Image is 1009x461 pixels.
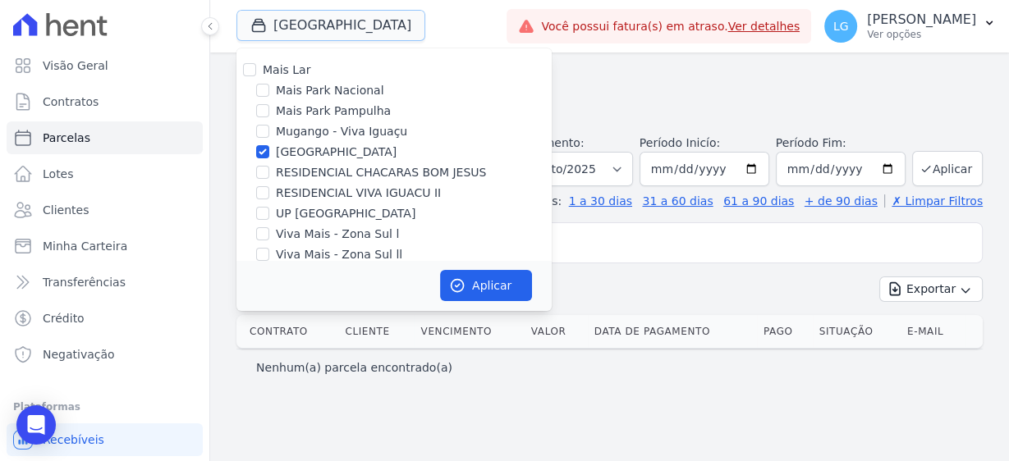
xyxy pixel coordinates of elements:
th: Cliente [338,315,414,348]
th: E-mail [901,315,965,348]
button: LG [PERSON_NAME] Ver opções [811,3,1009,49]
span: Transferências [43,274,126,290]
th: Data de Pagamento [588,315,757,348]
a: 61 a 90 dias [723,194,794,208]
h2: Parcelas [236,66,983,95]
a: Lotes [7,157,203,190]
span: Parcelas [43,130,90,146]
div: Plataformas [13,397,196,417]
span: Negativação [43,346,115,363]
span: Lotes [43,166,74,182]
a: Minha Carteira [7,230,203,262]
button: Exportar [879,276,983,302]
a: Negativação [7,338,203,371]
input: Buscar por nome do lote ou do cliente [267,226,975,259]
span: LG [833,21,849,32]
span: Clientes [43,202,89,218]
label: Mais Park Pampulha [276,103,391,120]
label: Viva Mais - Zona Sul l [276,226,399,243]
label: Período Inicío: [640,136,720,149]
a: Ver detalhes [728,20,800,33]
label: Mais Lar [263,63,310,76]
label: RESIDENCIAL CHACARAS BOM JESUS [276,164,486,181]
button: Aplicar [912,151,983,186]
span: Visão Geral [43,57,108,74]
span: Crédito [43,310,85,326]
span: Você possui fatura(s) em atraso. [541,18,800,35]
span: Contratos [43,94,99,110]
a: Visão Geral [7,49,203,82]
a: Recebíveis [7,423,203,456]
a: Contratos [7,85,203,118]
label: UP [GEOGRAPHIC_DATA] [276,205,415,222]
label: Mais Park Nacional [276,82,384,99]
span: Minha Carteira [43,238,127,254]
a: ✗ Limpar Filtros [884,194,983,208]
th: Pago [757,315,813,348]
a: + de 90 dias [805,194,878,208]
p: Nenhum(a) parcela encontrado(a) [256,359,452,376]
p: [PERSON_NAME] [867,11,976,28]
label: RESIDENCIAL VIVA IGUACU II [276,185,441,202]
a: Transferências [7,266,203,299]
button: [GEOGRAPHIC_DATA] [236,10,425,41]
label: Viva Mais - Zona Sul ll [276,246,402,263]
label: Mugango - Viva Iguaçu [276,123,407,140]
label: [GEOGRAPHIC_DATA] [276,144,397,161]
th: Situação [813,315,901,348]
th: Vencimento [414,315,524,348]
label: Período Fim: [776,135,906,152]
a: 1 a 30 dias [569,194,632,208]
p: Ver opções [867,28,976,41]
button: Aplicar [440,270,532,301]
a: 31 a 60 dias [642,194,713,208]
a: Crédito [7,302,203,335]
a: Parcelas [7,121,203,154]
th: Valor [525,315,588,348]
span: Recebíveis [43,431,104,448]
a: Clientes [7,194,203,226]
div: Open Intercom Messenger [16,405,56,445]
th: Contrato [236,315,338,348]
